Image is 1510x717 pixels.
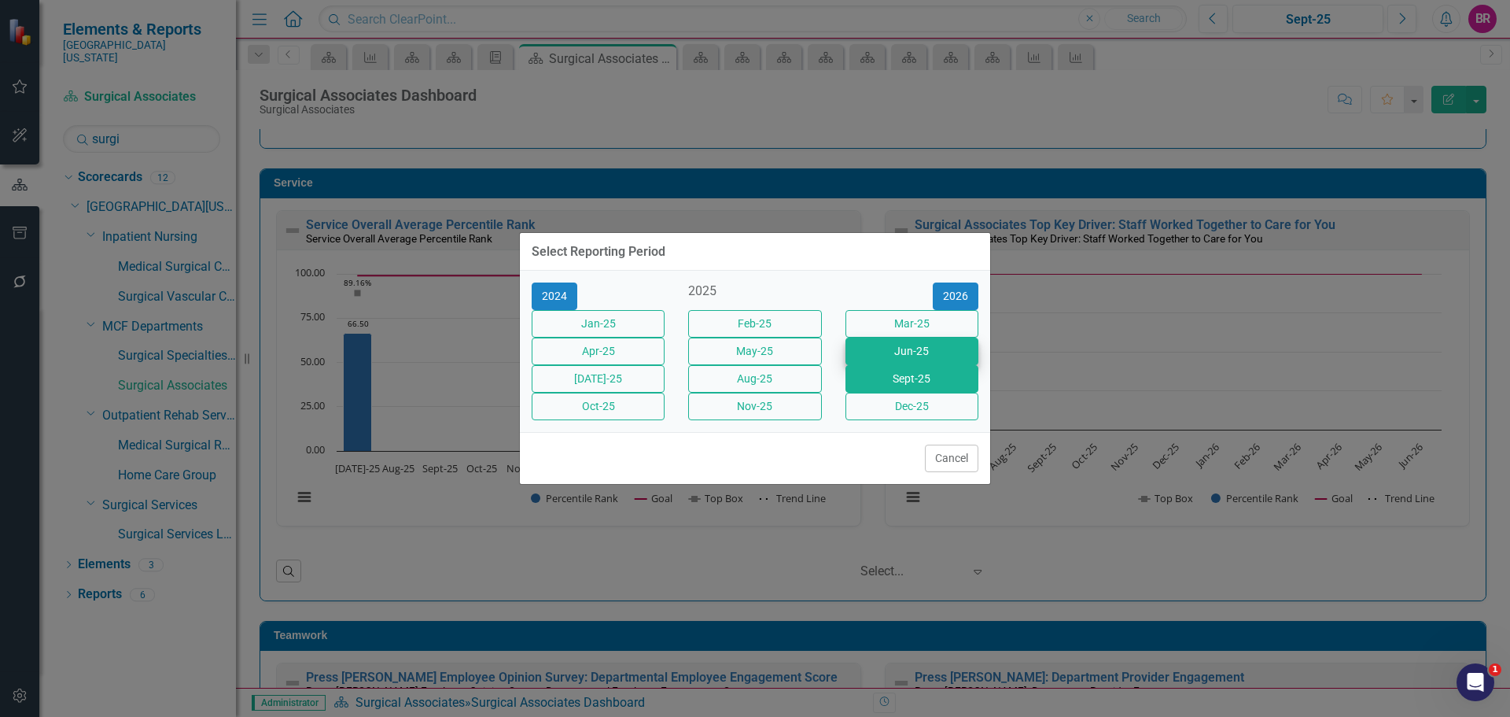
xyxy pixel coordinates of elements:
[688,365,821,393] button: Aug-25
[688,283,821,301] div: 2025
[532,283,577,310] button: 2024
[925,445,978,472] button: Cancel
[1489,663,1501,676] span: 1
[688,310,821,338] button: Feb-25
[845,310,978,338] button: Mar-25
[532,393,665,420] button: Oct-25
[532,365,665,393] button: [DATE]-25
[845,365,978,393] button: Sept-25
[532,310,665,338] button: Jan-25
[688,338,821,365] button: May-25
[845,338,978,365] button: Jun-25
[532,245,665,259] div: Select Reporting Period
[933,283,978,310] button: 2026
[845,393,978,420] button: Dec-25
[688,393,821,420] button: Nov-25
[1457,663,1494,701] iframe: Intercom live chat
[532,338,665,365] button: Apr-25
